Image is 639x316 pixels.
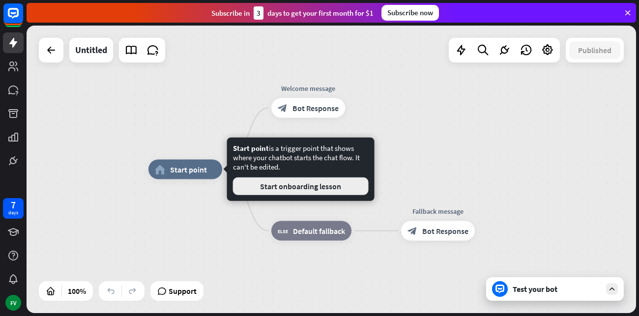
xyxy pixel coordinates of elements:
[278,226,288,236] i: block_fallback
[293,226,345,236] span: Default fallback
[278,103,288,113] i: block_bot_response
[233,177,369,195] button: Start onboarding lesson
[394,206,482,216] div: Fallback message
[8,4,37,33] button: Open LiveChat chat widget
[155,165,165,174] i: home_2
[569,41,620,59] button: Published
[233,144,269,153] span: Start point
[211,6,374,20] div: Subscribe in days to get your first month for $1
[513,284,601,294] div: Test your bot
[5,295,21,311] div: FV
[75,38,107,62] div: Untitled
[233,144,369,195] div: is a trigger point that shows where your chatbot starts the chat flow. It can't be edited.
[169,283,197,299] span: Support
[407,226,417,236] i: block_bot_response
[422,226,468,236] span: Bot Response
[292,103,339,113] span: Bot Response
[381,5,439,21] div: Subscribe now
[264,84,352,93] div: Welcome message
[3,198,24,219] a: 7 days
[254,6,263,20] div: 3
[11,201,16,209] div: 7
[65,283,89,299] div: 100%
[170,165,207,174] span: Start point
[8,209,18,216] div: days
